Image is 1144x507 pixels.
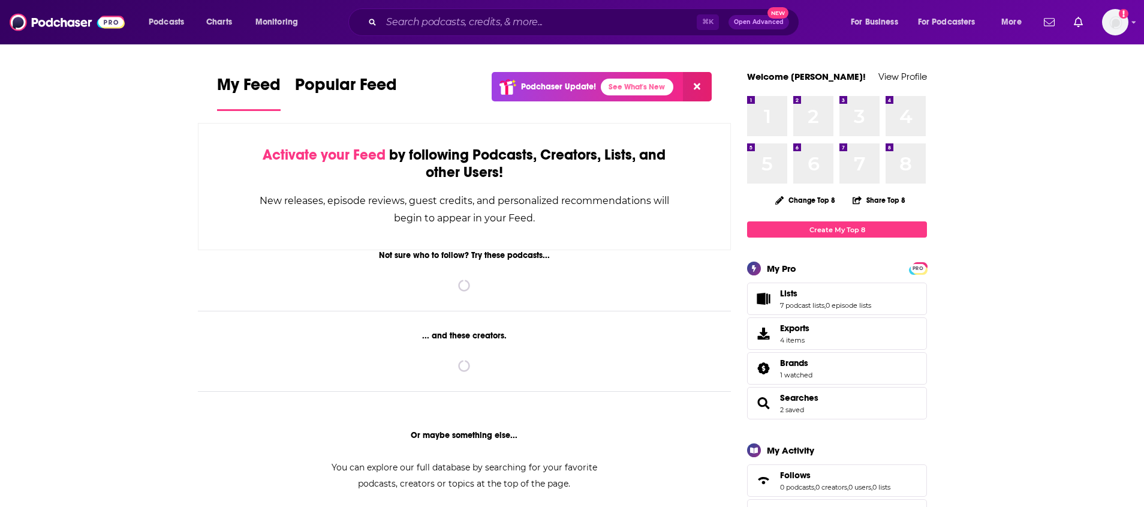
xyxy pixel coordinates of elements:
button: Open AdvancedNew [728,15,789,29]
a: My Feed [217,74,281,111]
a: See What's New [601,79,673,95]
button: open menu [993,13,1037,32]
span: Exports [751,325,775,342]
a: Show notifications dropdown [1069,12,1088,32]
a: View Profile [878,71,927,82]
a: 1 watched [780,371,812,379]
span: Lists [780,288,797,299]
a: 0 podcasts [780,483,814,491]
a: Create My Top 8 [747,221,927,238]
a: 0 users [848,483,871,491]
span: Charts [206,14,232,31]
span: Exports [780,323,809,334]
div: New releases, episode reviews, guest credits, and personalized recommendations will begin to appe... [258,192,670,227]
a: Show notifications dropdown [1039,12,1059,32]
div: My Activity [767,445,814,456]
a: Follows [780,470,890,481]
a: Lists [780,288,871,299]
span: PRO [911,264,925,273]
a: Brands [751,360,775,377]
button: open menu [910,13,993,32]
span: , [871,483,872,491]
button: Share Top 8 [852,188,906,212]
a: Lists [751,290,775,307]
div: Search podcasts, credits, & more... [360,8,811,36]
span: Searches [747,387,927,419]
a: Brands [780,358,812,368]
span: My Feed [217,74,281,102]
button: Show profile menu [1102,9,1128,35]
span: 4 items [780,336,809,344]
a: 7 podcast lists [780,301,824,310]
div: Or maybe something else... [198,430,731,440]
span: Activate your Feed [263,146,386,164]
span: Monitoring [255,14,298,31]
span: , [814,483,815,491]
a: Charts [198,13,239,32]
svg: Add a profile image [1119,9,1128,19]
a: Welcome [PERSON_NAME]! [747,71,866,82]
span: Open Advanced [734,19,784,25]
span: New [767,7,789,19]
span: Brands [747,352,927,385]
a: 0 lists [872,483,890,491]
button: Change Top 8 [768,193,842,208]
div: ... and these creators. [198,331,731,341]
span: Popular Feed [295,74,397,102]
div: You can explore our full database by searching for your favorite podcasts, creators or topics at ... [317,460,612,492]
a: Searches [751,395,775,412]
span: Follows [747,464,927,497]
div: by following Podcasts, Creators, Lists, and other Users! [258,146,670,181]
span: ⌘ K [697,14,719,30]
input: Search podcasts, credits, & more... [381,13,697,32]
div: Not sure who to follow? Try these podcasts... [198,250,731,260]
a: 2 saved [780,406,804,414]
button: open menu [140,13,200,32]
a: Searches [780,392,818,403]
span: Podcasts [149,14,184,31]
p: Podchaser Update! [521,82,596,92]
img: Podchaser - Follow, Share and Rate Podcasts [10,11,125,34]
a: 0 episode lists [826,301,871,310]
div: My Pro [767,263,796,274]
span: Brands [780,358,808,368]
img: User Profile [1102,9,1128,35]
span: Lists [747,283,927,315]
span: Logged in as rowan.sullivan [1102,9,1128,35]
span: , [847,483,848,491]
span: More [1001,14,1022,31]
span: For Business [851,14,898,31]
button: open menu [247,13,314,32]
a: Exports [747,317,927,350]
a: PRO [911,263,925,272]
span: For Podcasters [918,14,976,31]
a: Follows [751,472,775,489]
a: 0 creators [815,483,847,491]
button: open menu [842,13,913,32]
span: Follows [780,470,811,481]
a: Popular Feed [295,74,397,111]
span: , [824,301,826,310]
